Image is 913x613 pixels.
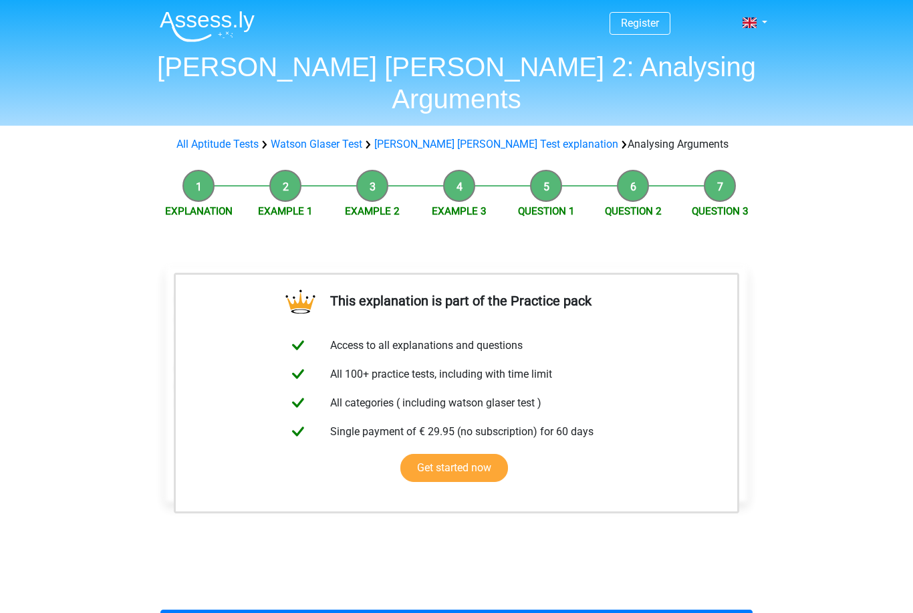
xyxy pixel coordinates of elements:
a: Watson Glaser Test [271,138,362,150]
a: Example 1 [258,205,313,217]
a: Register [621,17,659,29]
a: All Aptitude Tests [176,138,259,150]
a: Explanation [165,205,233,217]
a: Question 2 [605,205,662,217]
img: Assessly [160,11,255,42]
a: Get started now [400,454,508,482]
a: [PERSON_NAME] [PERSON_NAME] Test explanation [374,138,618,150]
a: Question 1 [518,205,575,217]
a: Example 3 [432,205,487,217]
div: Could traditional companies make more profit if they free up more budget to digitize and have a p... [166,283,747,421]
a: Question 3 [692,205,749,217]
h1: [PERSON_NAME] [PERSON_NAME] 2: Analysing Arguments [149,51,764,115]
div: Analysing Arguments [171,136,742,152]
a: Example 2 [345,205,400,217]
